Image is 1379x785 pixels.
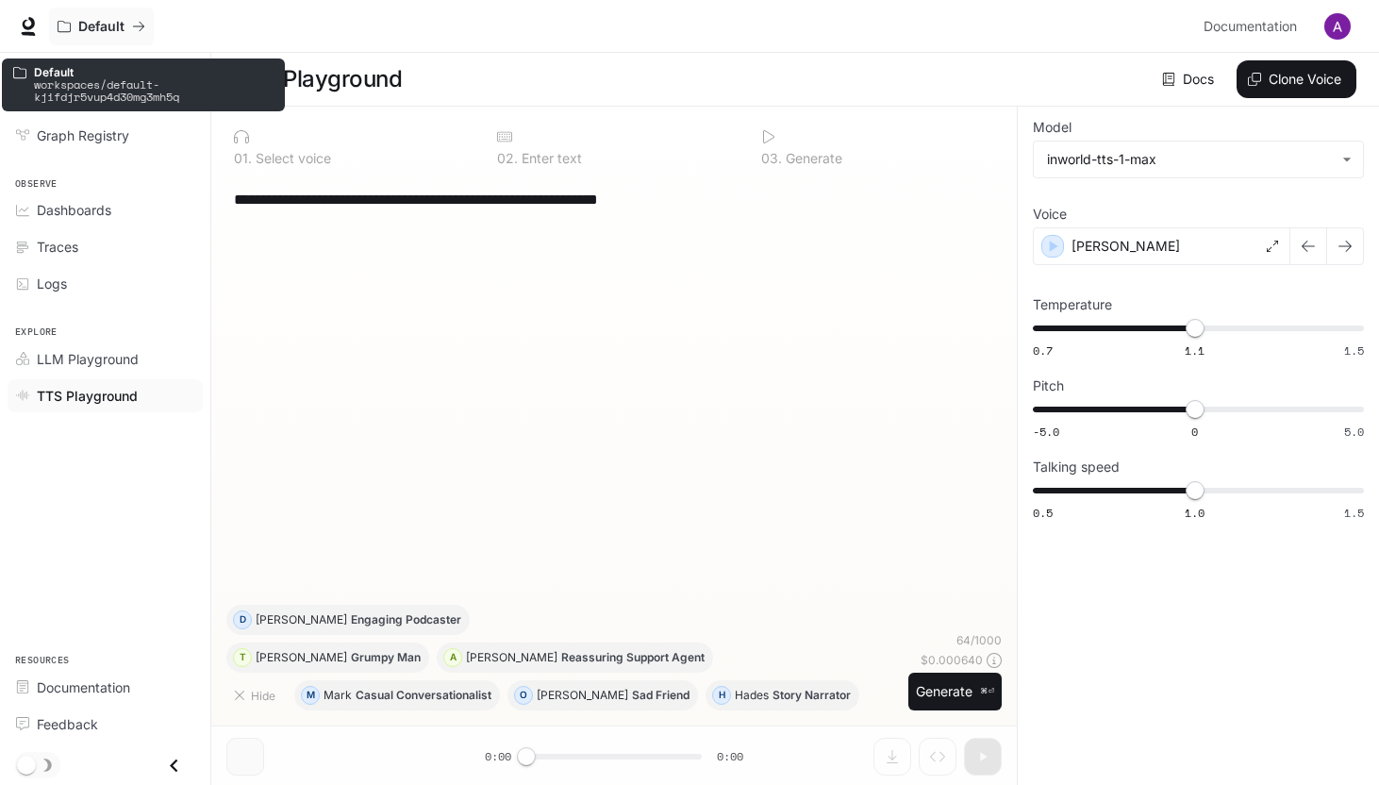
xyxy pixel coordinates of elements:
[351,614,461,626] p: Engaging Podcaster
[351,652,421,663] p: Grumpy Man
[632,690,689,701] p: Sad Friend
[1319,8,1356,45] button: User avatar
[1033,424,1059,440] span: -5.0
[782,152,842,165] p: Generate
[234,152,252,165] p: 0 1 .
[234,605,251,635] div: D
[78,19,125,35] p: Default
[444,643,461,673] div: A
[1047,150,1333,169] div: inworld-tts-1-max
[37,677,130,697] span: Documentation
[49,8,154,45] button: All workspaces
[294,680,500,710] button: MMarkCasual Conversationalist
[1344,424,1364,440] span: 5.0
[537,690,628,701] p: [PERSON_NAME]
[8,671,203,704] a: Documentation
[1185,505,1205,521] span: 1.0
[773,690,851,701] p: Story Narrator
[37,349,139,369] span: LLM Playground
[1033,298,1112,311] p: Temperature
[518,152,582,165] p: Enter text
[1072,237,1180,256] p: [PERSON_NAME]
[34,66,274,78] p: Default
[1185,342,1205,359] span: 1.1
[1158,60,1221,98] a: Docs
[507,680,698,710] button: O[PERSON_NAME]Sad Friend
[706,680,859,710] button: HHadesStory Narrator
[437,643,713,673] button: A[PERSON_NAME]Reassuring Support Agent
[1034,142,1363,177] div: inworld-tts-1-max
[37,274,67,293] span: Logs
[956,632,1002,648] p: 64 / 1000
[497,152,518,165] p: 0 2 .
[713,680,730,710] div: H
[1033,208,1067,221] p: Voice
[256,652,347,663] p: [PERSON_NAME]
[8,230,203,263] a: Traces
[8,193,203,226] a: Dashboards
[515,680,532,710] div: O
[8,119,203,152] a: Graph Registry
[921,652,983,668] p: $ 0.000640
[8,342,203,376] a: LLM Playground
[466,652,557,663] p: [PERSON_NAME]
[37,125,129,145] span: Graph Registry
[735,690,769,701] p: Hades
[1191,424,1198,440] span: 0
[8,379,203,412] a: TTS Playground
[1033,505,1053,521] span: 0.5
[226,643,429,673] button: T[PERSON_NAME]Grumpy Man
[37,714,98,734] span: Feedback
[226,605,470,635] button: D[PERSON_NAME]Engaging Podcaster
[302,680,319,710] div: M
[226,680,287,710] button: Hide
[37,200,111,220] span: Dashboards
[256,614,347,626] p: [PERSON_NAME]
[1344,342,1364,359] span: 1.5
[8,708,203,741] a: Feedback
[1237,60,1356,98] button: Clone Voice
[1196,8,1311,45] a: Documentation
[252,152,331,165] p: Select voice
[1033,342,1053,359] span: 0.7
[1324,13,1351,40] img: User avatar
[1204,15,1297,39] span: Documentation
[153,746,195,785] button: Close drawer
[17,754,36,775] span: Dark mode toggle
[34,78,274,103] p: workspaces/default-kjifdjr5vup4d30mg3mh5q
[234,643,251,673] div: T
[561,652,705,663] p: Reassuring Support Agent
[1033,379,1064,392] p: Pitch
[234,60,402,98] h1: TTS Playground
[37,386,138,406] span: TTS Playground
[356,690,491,701] p: Casual Conversationalist
[37,237,78,257] span: Traces
[324,690,352,701] p: Mark
[1344,505,1364,521] span: 1.5
[8,267,203,300] a: Logs
[980,686,994,697] p: ⌘⏎
[1033,460,1120,474] p: Talking speed
[761,152,782,165] p: 0 3 .
[908,673,1002,711] button: Generate⌘⏎
[1033,121,1072,134] p: Model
